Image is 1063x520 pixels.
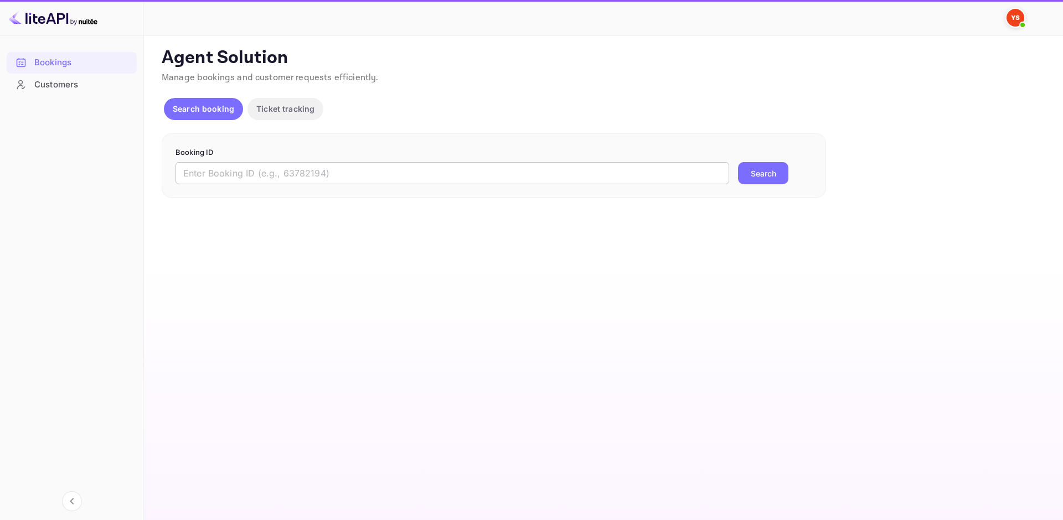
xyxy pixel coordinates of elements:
[34,79,131,91] div: Customers
[7,74,137,96] div: Customers
[9,9,97,27] img: LiteAPI logo
[62,491,82,511] button: Collapse navigation
[7,52,137,72] a: Bookings
[162,72,379,84] span: Manage bookings and customer requests efficiently.
[256,103,314,115] p: Ticket tracking
[1007,9,1024,27] img: Yandex Support
[7,74,137,95] a: Customers
[176,162,729,184] input: Enter Booking ID (e.g., 63782194)
[7,52,137,74] div: Bookings
[173,103,234,115] p: Search booking
[738,162,788,184] button: Search
[162,47,1043,69] p: Agent Solution
[34,56,131,69] div: Bookings
[176,147,812,158] p: Booking ID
